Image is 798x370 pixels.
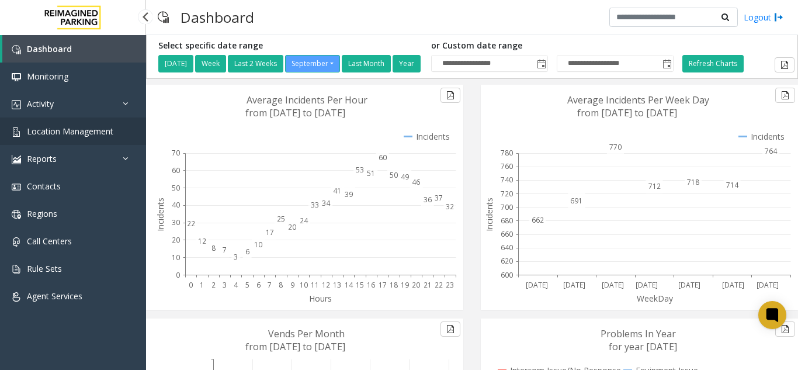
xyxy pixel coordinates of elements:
[367,168,375,178] text: 51
[311,280,319,290] text: 11
[288,222,296,232] text: 20
[311,200,319,210] text: 33
[722,280,744,290] text: [DATE]
[601,327,676,340] text: Problems In Year
[501,270,513,280] text: 600
[2,35,146,63] a: Dashboard
[223,280,227,290] text: 3
[322,280,330,290] text: 12
[435,193,443,203] text: 37
[775,88,795,103] button: Export to pdf
[211,280,216,290] text: 2
[379,280,387,290] text: 17
[172,165,180,175] text: 60
[765,146,778,156] text: 764
[245,280,249,290] text: 5
[412,280,420,290] text: 20
[12,265,21,274] img: 'icon'
[424,195,432,205] text: 36
[412,177,420,187] text: 46
[637,293,674,304] text: WeekDay
[300,216,308,226] text: 24
[484,198,495,231] text: Incidents
[256,280,261,290] text: 6
[12,210,21,219] img: 'icon'
[187,219,195,229] text: 22
[172,183,180,193] text: 50
[401,280,409,290] text: 19
[172,235,180,245] text: 20
[268,280,272,290] text: 7
[356,165,364,175] text: 53
[775,57,794,72] button: Export to pdf
[660,56,673,72] span: Toggle popup
[345,189,353,199] text: 39
[12,127,21,137] img: 'icon'
[245,247,249,257] text: 6
[172,217,180,227] text: 30
[401,172,409,182] text: 49
[648,181,661,191] text: 712
[12,292,21,302] img: 'icon'
[333,280,341,290] text: 13
[279,280,283,290] text: 8
[247,94,367,106] text: Average Incidents Per Hour
[609,340,677,353] text: for year [DATE]
[393,55,421,72] button: Year
[254,240,262,250] text: 10
[158,3,169,32] img: pageIcon
[285,55,340,72] button: September
[379,153,387,162] text: 60
[431,41,674,51] h5: or Custom date range
[367,280,375,290] text: 16
[228,55,283,72] button: Last 2 Weeks
[390,280,398,290] text: 18
[27,181,61,192] span: Contacts
[501,161,513,171] text: 760
[501,175,513,185] text: 740
[501,256,513,266] text: 620
[356,280,364,290] text: 15
[570,196,582,206] text: 691
[12,45,21,54] img: 'icon'
[775,321,795,337] button: Export to pdf
[268,327,345,340] text: Vends Per Month
[567,94,709,106] text: Average Incidents Per Week Day
[27,71,68,82] span: Monitoring
[609,142,622,152] text: 770
[27,236,72,247] span: Call Centers
[345,280,353,290] text: 14
[446,280,454,290] text: 23
[234,280,238,290] text: 4
[309,293,332,304] text: Hours
[774,11,783,23] img: logout
[501,243,513,253] text: 640
[27,43,72,54] span: Dashboard
[12,100,21,109] img: 'icon'
[602,280,624,290] text: [DATE]
[266,227,274,237] text: 17
[158,41,422,51] h5: Select specific date range
[155,198,166,231] text: Incidents
[195,55,226,72] button: Week
[12,182,21,192] img: 'icon'
[440,88,460,103] button: Export to pdf
[172,200,180,210] text: 40
[27,263,62,274] span: Rule Sets
[175,3,260,32] h3: Dashboard
[234,252,238,262] text: 3
[501,216,513,226] text: 680
[27,98,54,109] span: Activity
[245,340,345,353] text: from [DATE] to [DATE]
[577,106,677,119] text: from [DATE] to [DATE]
[390,170,398,180] text: 50
[27,291,82,302] span: Agent Services
[440,321,460,337] button: Export to pdf
[501,189,513,199] text: 720
[290,280,294,290] text: 9
[176,270,180,280] text: 0
[501,148,513,158] text: 780
[277,214,285,224] text: 25
[424,280,432,290] text: 21
[687,177,699,187] text: 718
